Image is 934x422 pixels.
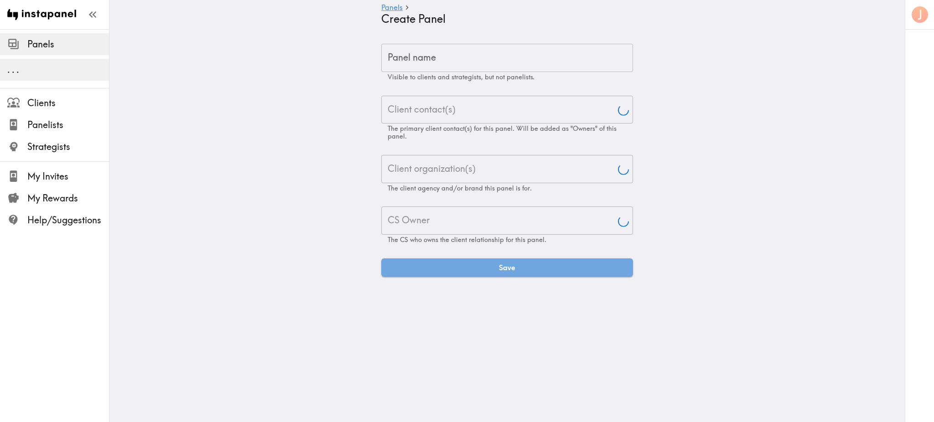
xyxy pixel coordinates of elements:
h4: Create Panel [381,12,626,26]
span: Help/Suggestions [27,214,109,226]
span: Strategists [27,140,109,153]
span: My Invites [27,170,109,183]
span: . [16,64,19,75]
span: Panelists [27,118,109,131]
span: Clients [27,97,109,109]
span: The CS who owns the client relationship for this panel. [388,236,546,244]
button: Open [617,215,630,227]
span: Panels [27,38,109,51]
button: Open [617,163,630,176]
span: The primary client contact(s) for this panel. Will be added as "Owners" of this panel. [388,124,617,140]
button: J [911,5,929,24]
span: My Rewards [27,192,109,205]
a: Panels [381,4,403,12]
span: . [12,64,15,75]
button: Open [617,104,630,117]
span: Visible to clients and strategists, but not panelists. [388,73,534,81]
button: Save [381,258,633,277]
span: J [918,7,923,23]
span: . [7,64,10,75]
span: The client agency and/or brand this panel is for. [388,184,532,192]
